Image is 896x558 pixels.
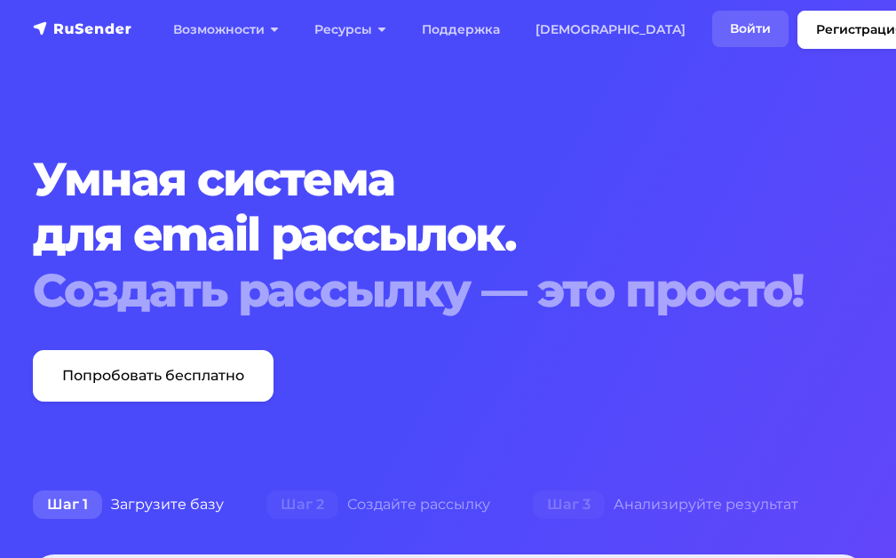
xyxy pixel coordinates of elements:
div: Создайте рассылку [245,487,511,522]
a: Ресурсы [297,12,404,48]
span: Шаг 1 [33,490,102,519]
h1: Умная система для email рассылок. [33,152,864,318]
img: RuSender [33,20,132,37]
a: Поддержка [404,12,518,48]
div: Загрузите базу [12,487,245,522]
a: Войти [712,11,789,47]
span: Шаг 3 [533,490,605,519]
span: Шаг 2 [266,490,338,519]
a: [DEMOGRAPHIC_DATA] [518,12,703,48]
a: Попробовать бесплатно [33,350,274,402]
a: Возможности [155,12,297,48]
div: Анализируйте результат [511,487,820,522]
div: Создать рассылку — это просто! [33,263,864,318]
